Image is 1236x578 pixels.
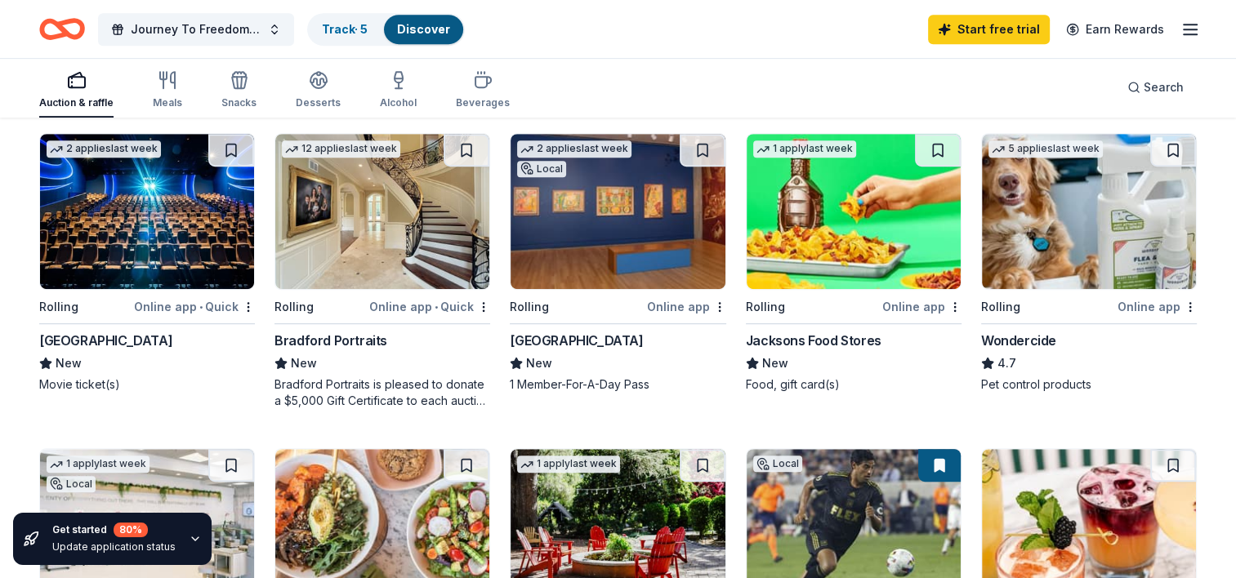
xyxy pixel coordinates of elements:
[52,522,176,537] div: Get started
[134,296,255,317] div: Online app Quick
[39,297,78,317] div: Rolling
[274,376,490,409] div: Bradford Portraits is pleased to donate a $5,000 Gift Certificate to each auction event, which in...
[275,134,489,289] img: Image for Bradford Portraits
[746,376,962,393] div: Food, gift card(s)
[746,297,785,317] div: Rolling
[981,133,1197,393] a: Image for Wondercide5 applieslast weekRollingOnline appWondercide4.7Pet control products
[517,140,631,158] div: 2 applies last week
[282,140,400,158] div: 12 applies last week
[753,140,856,158] div: 1 apply last week
[1056,15,1174,44] a: Earn Rewards
[456,96,510,109] div: Beverages
[131,20,261,39] span: Journey To Freedom Gala
[47,476,96,492] div: Local
[291,353,317,373] span: New
[997,353,1016,373] span: 4.7
[981,297,1020,317] div: Rolling
[435,300,438,313] span: •
[397,22,450,36] a: Discover
[274,133,490,409] a: Image for Bradford Portraits12 applieslast weekRollingOnline app•QuickBradford PortraitsNewBradfo...
[1144,78,1184,97] span: Search
[47,140,161,158] div: 2 applies last week
[39,133,255,393] a: Image for Cinépolis2 applieslast weekRollingOnline app•Quick[GEOGRAPHIC_DATA]NewMovie ticket(s)
[56,353,82,373] span: New
[369,296,490,317] div: Online app Quick
[380,96,417,109] div: Alcohol
[511,134,725,289] img: Image for Skirball Cultural Center
[40,134,254,289] img: Image for Cinépolis
[153,64,182,118] button: Meals
[274,331,387,350] div: Bradford Portraits
[1118,296,1197,317] div: Online app
[199,300,203,313] span: •
[510,133,725,393] a: Image for Skirball Cultural Center2 applieslast weekLocalRollingOnline app[GEOGRAPHIC_DATA]New1 M...
[52,540,176,554] div: Update application status
[510,376,725,393] div: 1 Member-For-A-Day Pass
[517,456,620,473] div: 1 apply last week
[753,456,802,472] div: Local
[456,64,510,118] button: Beverages
[982,134,1196,289] img: Image for Wondercide
[981,376,1197,393] div: Pet control products
[526,353,552,373] span: New
[114,522,148,537] div: 80 %
[1114,71,1197,104] button: Search
[981,331,1056,350] div: Wondercide
[510,297,549,317] div: Rolling
[517,161,566,177] div: Local
[746,331,881,350] div: Jacksons Food Stores
[39,376,255,393] div: Movie ticket(s)
[510,331,643,350] div: [GEOGRAPHIC_DATA]
[882,296,962,317] div: Online app
[296,96,341,109] div: Desserts
[39,331,172,350] div: [GEOGRAPHIC_DATA]
[153,96,182,109] div: Meals
[98,13,294,46] button: Journey To Freedom Gala
[47,456,149,473] div: 1 apply last week
[39,96,114,109] div: Auction & raffle
[647,296,726,317] div: Online app
[274,297,314,317] div: Rolling
[746,133,962,393] a: Image for Jacksons Food Stores1 applylast weekRollingOnline appJacksons Food StoresNewFood, gift ...
[322,22,368,36] a: Track· 5
[221,96,257,109] div: Snacks
[380,64,417,118] button: Alcohol
[39,64,114,118] button: Auction & raffle
[747,134,961,289] img: Image for Jacksons Food Stores
[762,353,788,373] span: New
[307,13,465,46] button: Track· 5Discover
[988,140,1103,158] div: 5 applies last week
[39,10,85,48] a: Home
[221,64,257,118] button: Snacks
[296,64,341,118] button: Desserts
[928,15,1050,44] a: Start free trial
